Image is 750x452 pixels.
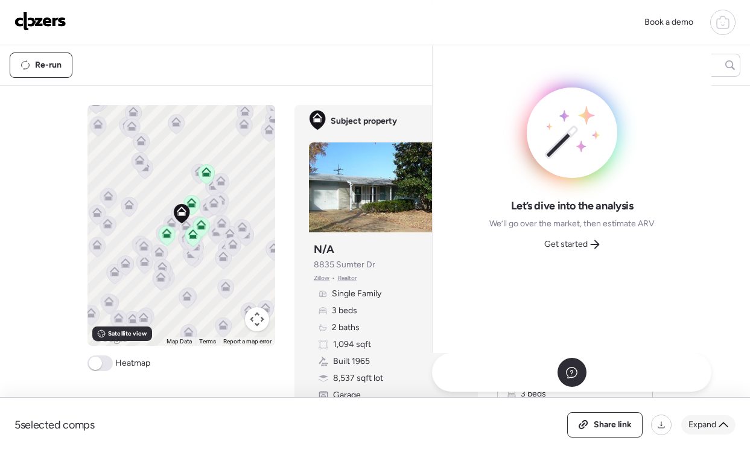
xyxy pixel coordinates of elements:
a: Report a map error [223,338,272,345]
h3: N/A [314,242,334,256]
span: Re-run [35,59,62,71]
span: 8,537 sqft lot [333,372,383,384]
span: Realtor [338,273,357,283]
span: 3 beds [332,305,357,317]
a: Open this area in Google Maps (opens a new window) [91,330,130,346]
span: Expand [688,419,716,431]
button: Map camera controls [245,307,269,331]
a: Terms (opens in new tab) [199,338,216,345]
span: Subject property [331,115,397,127]
span: 8835 Sumter Dr [314,259,375,271]
span: Heatmap [115,357,150,369]
span: Garage [333,389,361,401]
span: Satellite view [108,329,147,339]
span: Share link [594,419,632,431]
span: Let’s dive into the analysis [511,199,634,213]
span: • [332,273,335,283]
span: 2 baths [332,322,360,334]
span: We’ll go over the market, then estimate ARV [489,218,655,230]
span: Built 1965 [333,355,370,368]
img: Google [91,330,130,346]
span: 3 beds [521,388,546,400]
span: Get started [544,238,588,250]
img: Logo [14,11,66,31]
span: Zillow [314,273,330,283]
button: Map Data [167,337,192,346]
span: Single Family [332,288,381,300]
span: 1,094 sqft [333,339,371,351]
span: 5 selected comps [14,418,95,432]
span: Book a demo [644,17,693,27]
